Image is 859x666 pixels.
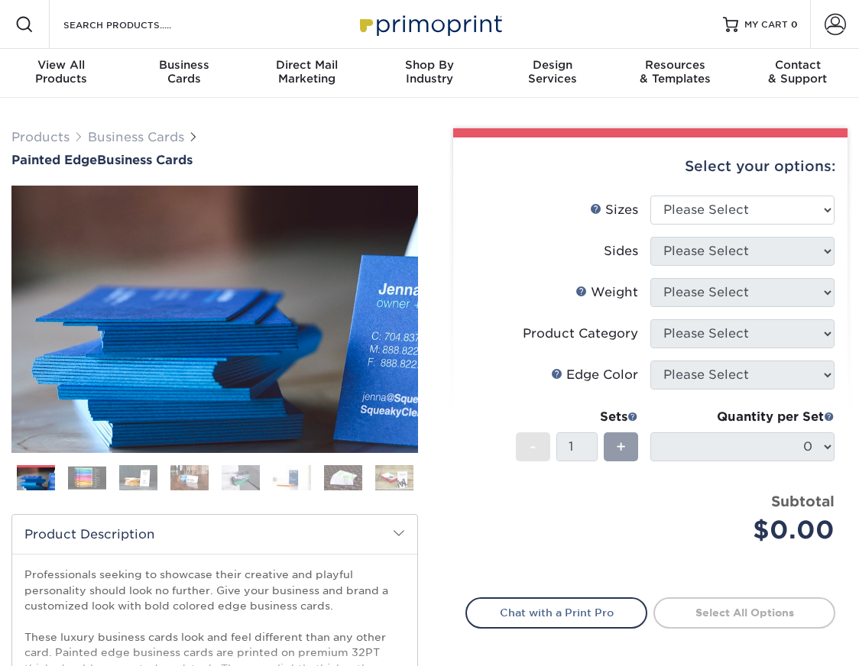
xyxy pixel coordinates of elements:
[368,58,491,72] span: Shop By
[88,130,184,144] a: Business Cards
[11,153,97,167] span: Painted Edge
[123,58,246,72] span: Business
[245,58,368,72] span: Direct Mail
[11,153,418,167] h1: Business Cards
[491,58,614,86] div: Services
[491,58,614,72] span: Design
[491,49,614,98] a: DesignServices
[245,58,368,86] div: Marketing
[62,15,211,34] input: SEARCH PRODUCTS.....
[245,49,368,98] a: Direct MailMarketing
[375,464,413,491] img: Business Cards 08
[12,515,417,554] h2: Product Description
[465,137,835,196] div: Select your options:
[353,8,506,40] img: Primoprint
[123,58,246,86] div: Cards
[650,408,835,426] div: Quantity per Set
[368,49,491,98] a: Shop ByIndustry
[530,435,536,458] span: -
[11,130,70,144] a: Products
[736,49,859,98] a: Contact& Support
[465,597,647,628] a: Chat with a Print Pro
[616,435,626,458] span: +
[551,366,638,384] div: Edge Color
[119,464,157,491] img: Business Cards 03
[614,58,737,72] span: Resources
[614,49,737,98] a: Resources& Templates
[736,58,859,72] span: Contact
[68,466,106,490] img: Business Cards 02
[662,512,835,548] div: $0.00
[604,242,638,260] div: Sides
[791,19,798,30] span: 0
[123,49,246,98] a: BusinessCards
[736,58,859,86] div: & Support
[324,464,362,491] img: Business Cards 07
[368,58,491,86] div: Industry
[273,464,311,491] img: Business Cards 06
[744,18,788,31] span: MY CART
[17,460,55,498] img: Business Cards 01
[222,464,260,491] img: Business Cards 05
[653,597,835,628] a: Select All Options
[771,493,835,509] strong: Subtotal
[11,116,418,522] img: Painted Edge 01
[516,408,638,426] div: Sets
[11,153,418,167] a: Painted EdgeBusiness Cards
[614,58,737,86] div: & Templates
[523,325,638,343] div: Product Category
[575,283,638,302] div: Weight
[170,464,209,491] img: Business Cards 04
[590,201,638,219] div: Sizes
